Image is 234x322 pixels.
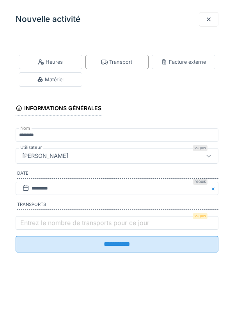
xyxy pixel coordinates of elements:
div: Matériel [37,76,64,83]
div: Requis [193,179,207,185]
div: Requis [193,213,207,219]
div: Facture externe [161,58,206,66]
label: Nom [19,125,32,132]
button: Close [210,182,218,195]
div: Requis [193,145,207,151]
label: Transports [17,201,218,210]
label: Utilisateur [19,144,43,151]
div: Informations générales [16,102,101,116]
label: Entrez le nombre de transports pour ce jour [19,218,151,227]
h3: Nouvelle activité [16,14,80,24]
div: [PERSON_NAME] [19,152,71,160]
div: Heures [38,58,63,66]
label: Date [17,170,218,179]
div: Transport [101,58,132,66]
